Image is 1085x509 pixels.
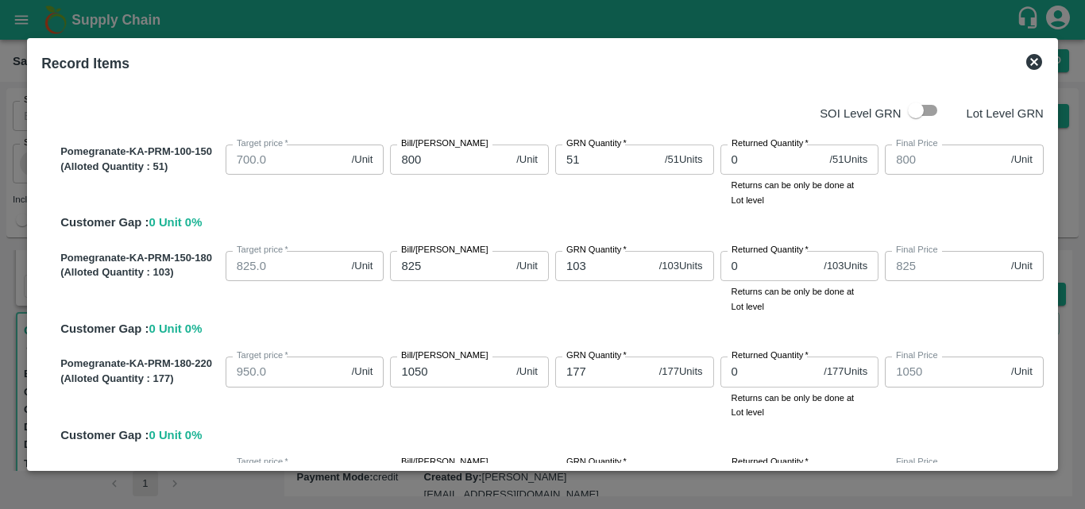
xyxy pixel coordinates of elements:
[60,251,219,266] p: Pomegranate-KA-PRM-150-180
[149,429,203,442] span: 0 Unit 0 %
[732,137,809,150] label: Returned Quantity
[226,357,346,387] input: 0.0
[60,145,219,160] p: Pomegranate-KA-PRM-100-150
[60,160,219,175] p: (Alloted Quantity : 51 )
[401,456,488,469] label: Bill/[PERSON_NAME]
[149,216,203,229] span: 0 Unit 0 %
[516,152,538,168] span: /Unit
[566,349,627,362] label: GRN Quantity
[60,463,219,478] p: Pomegranate-KA-PRM-220-250
[720,463,818,493] input: 0
[732,244,809,256] label: Returned Quantity
[732,284,868,314] p: Returns can be only be done at Lot level
[226,463,346,493] input: 0.0
[1011,364,1033,380] span: /Unit
[237,456,288,469] label: Target price
[885,463,1005,493] input: Final Price
[720,145,824,175] input: 0
[352,364,373,380] span: /Unit
[401,244,488,256] label: Bill/[PERSON_NAME]
[885,357,1005,387] input: Final Price
[659,364,703,380] span: / 177 Units
[566,244,627,256] label: GRN Quantity
[237,137,288,150] label: Target price
[566,137,627,150] label: GRN Quantity
[41,56,129,71] b: Record Items
[149,322,203,335] span: 0 Unit 0 %
[829,152,867,168] span: / 51 Units
[732,349,809,362] label: Returned Quantity
[665,152,703,168] span: / 51 Units
[401,137,488,150] label: Bill/[PERSON_NAME]
[732,456,809,469] label: Returned Quantity
[352,152,373,168] span: /Unit
[824,259,867,274] span: / 103 Units
[237,349,288,362] label: Target price
[352,259,373,274] span: /Unit
[896,244,938,256] label: Final Price
[226,251,346,281] input: 0.0
[60,322,149,335] span: Customer Gap :
[60,216,149,229] span: Customer Gap :
[720,251,818,281] input: 0
[226,145,346,175] input: 0.0
[896,137,938,150] label: Final Price
[516,364,538,380] span: /Unit
[516,259,538,274] span: /Unit
[60,357,219,372] p: Pomegranate-KA-PRM-180-220
[720,357,818,387] input: 0
[966,105,1043,122] p: Lot Level GRN
[1011,259,1033,274] span: /Unit
[896,456,938,469] label: Final Price
[820,105,901,122] p: SOI Level GRN
[885,251,1005,281] input: Final Price
[60,265,219,280] p: (Alloted Quantity : 103 )
[60,429,149,442] span: Customer Gap :
[401,349,488,362] label: Bill/[PERSON_NAME]
[885,145,1005,175] input: Final Price
[1011,152,1033,168] span: /Unit
[566,456,627,469] label: GRN Quantity
[896,349,938,362] label: Final Price
[60,372,219,387] p: (Alloted Quantity : 177 )
[732,391,868,420] p: Returns can be only be done at Lot level
[237,244,288,256] label: Target price
[659,259,703,274] span: / 103 Units
[824,364,867,380] span: / 177 Units
[732,178,868,207] p: Returns can be only be done at Lot level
